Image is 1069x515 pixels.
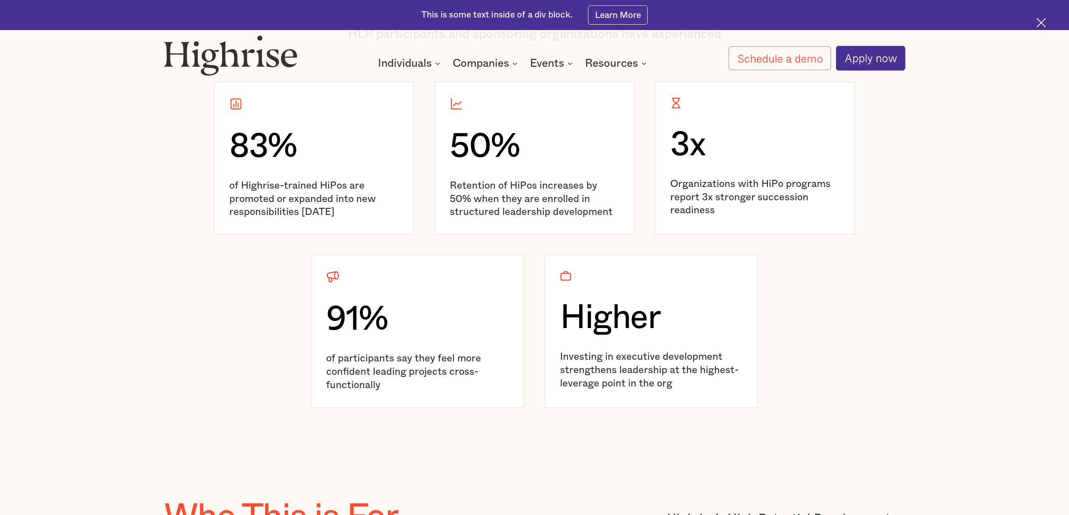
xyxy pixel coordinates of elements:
[729,46,831,71] a: Schedule a demo
[421,9,573,21] div: This is some text inside of a div block.
[530,58,564,68] div: Events
[560,295,660,341] div: Higher
[378,58,432,68] div: Individuals
[585,58,649,68] div: Resources
[1036,18,1046,28] img: Cross icon
[585,58,638,68] div: Resources
[164,35,298,76] img: Highrise logo
[378,58,443,68] div: Individuals
[450,179,619,220] div: Retention of HiPos increases by 50% when they are enrolled in structured leadership development
[453,58,520,68] div: Companies
[326,297,388,342] div: 91%
[530,58,575,68] div: Events
[229,179,399,220] div: of Highrise-trained HiPos are promoted or expanded into new responsibilities [DATE]
[326,352,509,392] div: of participants say they feel more confident leading projects cross-functionally
[588,5,648,24] a: Learn More
[450,124,520,169] div: 50%
[560,351,743,391] div: Investing in executive development strengthens leadership at the highest-leverage point in the org
[670,178,840,218] div: Organizations with HiPo programs report 3x stronger succession readiness
[670,123,705,168] div: 3x
[229,124,297,169] div: 83%
[453,58,509,68] div: Companies
[836,46,905,70] a: Apply now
